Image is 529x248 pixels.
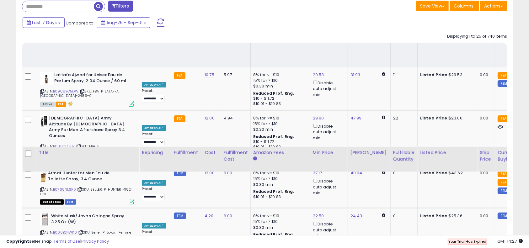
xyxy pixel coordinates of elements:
[498,115,509,122] small: FBA
[174,149,199,156] div: Fulfillment
[65,199,76,205] span: FBM
[49,115,125,140] b: [DEMOGRAPHIC_DATA] Army Altitude By [DEMOGRAPHIC_DATA] Army For Men. Aftershave Spray 3.4 Ounces
[498,72,509,79] small: FBA
[498,187,510,194] small: FBM
[40,170,46,183] img: 31OnSuGFwNL._SL40_.jpg
[253,189,294,194] b: Reduced Prof. Rng.
[313,123,343,141] div: Disable auto adjust min
[313,220,343,239] div: Disable auto adjust min
[142,223,166,229] div: Amazon AI *
[480,72,490,78] div: 0.00
[40,199,64,205] span: All listings that are currently out of stock and unavailable for purchase on Amazon
[40,144,125,153] span: | SKU: FBA-P-[DEMOGRAPHIC_DATA]-ARMY-ALTITUDE-7600-01
[253,139,305,145] div: $10 - $11.72
[53,144,75,149] a: B000C1ZE1M
[142,187,166,201] div: Preset:
[253,219,305,224] div: 15% for > $10
[253,134,294,139] b: Reduced Prof. Rng.
[40,72,53,85] img: 31IpSYjBXvL._SL40_.jpg
[313,170,322,176] a: 37.17
[420,213,472,219] div: $25.36
[393,72,413,78] div: 11
[253,78,305,83] div: 15% for > $10
[253,194,305,200] div: $10.01 - $10.83
[205,170,215,176] a: 13.00
[66,20,94,26] span: Compared to:
[40,89,120,98] span: | SKU: FBA-P-LATAFFA-[GEOGRAPHIC_DATA]-2489-01
[224,213,232,219] a: 6.00
[480,149,492,162] div: Ship Price
[174,115,185,122] small: FBA
[53,187,76,192] a: B0768NL6F6
[253,83,305,89] div: $0.30 min
[253,96,305,101] div: $10 - $11.72
[40,72,134,106] div: ASIN:
[205,72,214,78] a: 10.75
[253,225,305,230] div: $0.30 min
[253,127,305,132] div: $0.30 min
[313,149,345,156] div: Min Price
[253,213,305,219] div: 8% for <= $10
[498,80,510,87] small: FBM
[54,72,131,85] b: Lattafa Ajwad for Unisex Eau de Parfum Spray, 2.04 Ounce / 60 ml
[142,82,166,87] div: Amazon AI *
[454,3,473,9] span: Columns
[6,238,29,244] strong: Copyright
[253,121,305,127] div: 15% for > $10
[142,89,166,103] div: Preset:
[350,149,388,156] div: [PERSON_NAME]
[108,1,133,12] button: Filters
[420,72,449,78] b: Listed Price:
[420,72,472,78] div: $29.53
[497,238,523,244] span: 2025-09-9 14:27 GMT
[420,115,472,121] div: $23.00
[313,79,343,98] div: Disable auto adjust min
[498,179,509,186] small: FBA
[205,115,215,121] a: 12.00
[350,115,362,121] a: 47.99
[40,170,134,204] div: ASIN:
[142,149,168,156] div: Repricing
[420,115,449,121] b: Listed Price:
[313,72,324,78] a: 29.53
[420,149,474,156] div: Listed Price
[350,72,361,78] a: 31.93
[350,170,362,176] a: 40.04
[66,101,73,106] i: hazardous material
[32,19,57,26] span: Last 7 Days
[6,239,109,245] div: seller snap | |
[205,213,214,219] a: 4.20
[40,115,47,128] img: 31U6mVeLNNL._SL40_.jpg
[51,213,127,226] b: White Musk/Jovan Cologne Spray 3.25 Oz (W)
[56,102,66,107] span: FBA
[498,213,510,219] small: FBM
[416,1,449,11] button: Save View
[40,187,133,196] span: | SKU: SELLER-P-HUNTER-4182-001
[253,101,305,107] div: $10.01 - $10.83
[253,176,305,182] div: 15% for > $10
[420,213,449,219] b: Listed Price:
[253,72,305,78] div: 8% for <= $10
[480,115,490,121] div: 0.00
[40,102,55,107] span: All listings currently available for purchase on Amazon
[39,149,136,156] div: Title
[350,213,362,219] a: 24.43
[480,1,507,11] button: Actions
[480,213,490,219] div: 0.00
[393,170,413,176] div: 0
[253,115,305,121] div: 8% for <= $10
[81,238,109,244] a: Privacy Policy
[393,115,413,121] div: 22
[40,213,50,226] img: 31qNROhnvxL._SL40_.jpg
[48,170,124,183] b: Armaf Hunter for Men Eau de Toilette Spray, 3.4 Ounce
[54,238,80,244] a: Terms of Use
[253,156,257,161] small: Amazon Fees.
[498,170,509,177] small: FBA
[393,149,415,162] div: Fulfillable Quantity
[420,170,449,176] b: Listed Price:
[174,170,186,176] small: FBM
[142,180,166,186] div: Amazon AI *
[420,170,472,176] div: $43.62
[448,239,486,244] span: Your Trial Has Expired
[450,1,479,11] button: Columns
